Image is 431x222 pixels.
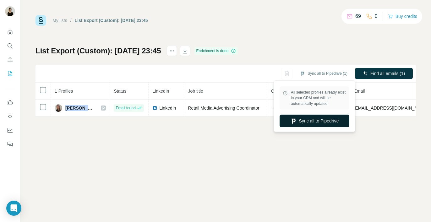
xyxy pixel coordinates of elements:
[296,69,352,78] button: Sync all to Pipedrive (1)
[152,106,157,111] img: LinkedIn logo
[271,89,290,94] span: Company
[35,46,161,56] h1: List Export (Custom): [DATE] 23:45
[5,68,15,79] button: My lists
[354,89,365,94] span: Email
[65,105,95,111] span: [PERSON_NAME]
[116,105,135,111] span: Email found
[5,40,15,51] button: Search
[5,26,15,38] button: Quick start
[167,46,177,56] button: actions
[5,54,15,65] button: Enrich CSV
[5,138,15,150] button: Feedback
[35,15,46,26] img: Surfe Logo
[188,106,259,111] span: Retail Media Advertising Coordinator
[355,68,413,79] button: Find all emails (1)
[291,89,346,106] span: All selected profiles already exist in your CRM and will be automatically updated.
[55,89,73,94] span: 1 Profiles
[159,105,176,111] span: LinkedIn
[355,13,361,20] p: 69
[52,18,67,23] a: My lists
[194,47,238,55] div: Enrichment is done
[75,17,148,24] div: List Export (Custom): [DATE] 23:45
[55,104,62,112] img: Avatar
[6,201,21,216] div: Open Intercom Messenger
[370,70,405,77] span: Find all emails (1)
[114,89,126,94] span: Status
[5,6,15,16] img: Avatar
[271,107,276,109] img: company-logo
[280,115,349,127] button: Sync all to Pipedrive
[188,89,203,94] span: Job title
[5,111,15,122] button: Use Surfe API
[70,17,72,24] li: /
[152,89,169,94] span: LinkedIn
[5,125,15,136] button: Dashboard
[388,12,417,21] button: Buy credits
[375,13,378,20] p: 0
[5,97,15,108] button: Use Surfe on LinkedIn
[354,106,428,111] span: [EMAIL_ADDRESS][DOMAIN_NAME]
